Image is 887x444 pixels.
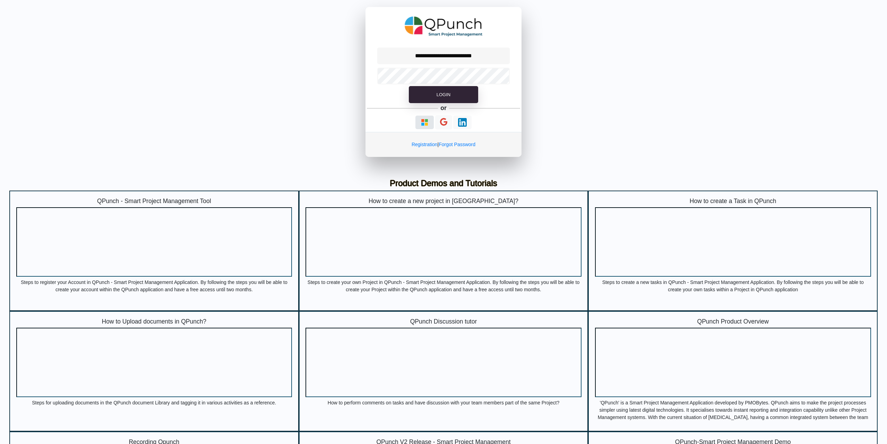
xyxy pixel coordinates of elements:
[365,132,522,157] div: |
[420,118,429,127] img: Loading...
[437,92,450,97] span: Login
[405,14,483,39] img: QPunch
[595,198,871,205] h5: How to create a Task in QPunch
[305,399,582,420] p: How to perform comments on tasks and have discussion with your team members part of the same Proj...
[439,142,475,147] a: Forgot Password
[305,279,582,300] p: Steps to create your own Project in QPunch - Smart Project Management Application. By following t...
[16,279,292,300] p: Steps to register your Account in QPunch - Smart Project Management Application. By following the...
[458,118,467,127] img: Loading...
[305,318,582,325] h5: QPunch Discussion tutor
[439,103,448,113] h5: or
[415,116,434,129] button: Continue With Microsoft Azure
[435,115,452,129] button: Continue With Google
[412,142,438,147] a: Registration
[16,318,292,325] h5: How to Upload documents in QPunch?
[15,178,872,189] h3: Product Demos and Tutorials
[595,318,871,325] h5: QPunch Product Overview
[16,198,292,205] h5: QPunch - Smart Project Management Tool
[453,116,472,129] button: Continue With LinkedIn
[305,198,582,205] h5: How to create a new project in [GEOGRAPHIC_DATA]?
[16,399,292,420] p: Steps for uploading documents in the QPunch document Library and tagging it in various activities...
[409,86,478,103] button: Login
[595,279,871,300] p: Steps to create a new tasks in QPunch - Smart Project Management Application. By following the st...
[595,399,871,420] p: 'QPunch' is a Smart Project Management Application developed by PMOBytes. QPunch aims to make the...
